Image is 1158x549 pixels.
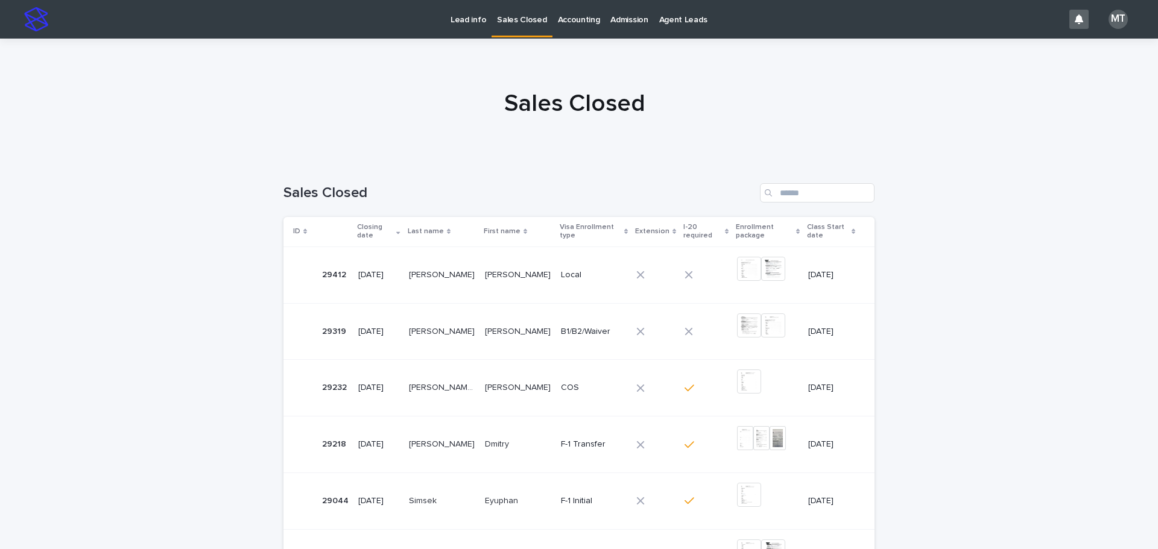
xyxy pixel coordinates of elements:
p: 29412 [322,268,349,280]
p: Class Start date [807,221,849,243]
p: Eyuphan [485,494,520,506]
p: [DATE] [808,327,855,337]
p: [PERSON_NAME] [485,268,553,280]
p: [DATE] [358,439,399,450]
div: MT [1109,10,1128,29]
p: [DATE] [358,327,399,337]
p: 29319 [322,324,349,337]
p: Visa Enrollment type [560,221,621,243]
h1: Sales Closed [279,89,870,118]
p: Fernandes Pereira Paes [409,380,478,393]
p: First name [484,225,520,238]
p: [PERSON_NAME] [409,268,477,280]
p: Local [561,270,627,280]
p: [PERSON_NAME] [485,324,553,337]
p: [DATE] [358,496,399,506]
p: Last name [408,225,444,238]
tr: 2904429044 [DATE]SimsekSimsek EyuphanEyuphan F-1 Initial[DATE] [283,472,875,529]
p: Enrollment package [736,221,793,243]
p: B1/B2/Waiver [561,327,627,337]
input: Search [760,183,875,202]
img: stacker-logo-s-only.png [24,7,48,31]
p: COS [561,383,627,393]
p: [PERSON_NAME] [409,437,477,450]
p: [DATE] [808,383,855,393]
p: ID [293,225,300,238]
p: Dmitry [485,437,511,450]
p: [DATE] [358,383,399,393]
tr: 2931929319 [DATE][PERSON_NAME][PERSON_NAME] [PERSON_NAME][PERSON_NAME] B1/B2/Waiver[DATE] [283,303,875,360]
p: [PERSON_NAME] [409,324,477,337]
p: 29218 [322,437,349,450]
h1: Sales Closed [283,184,755,202]
p: 29044 [322,494,351,506]
p: [DATE] [358,270,399,280]
p: F-1 Transfer [561,439,627,450]
p: F-1 Initial [561,496,627,506]
p: Extension [635,225,669,238]
tr: 2923229232 [DATE][PERSON_NAME] [PERSON_NAME] Paes[PERSON_NAME] [PERSON_NAME] Paes [PERSON_NAME][P... [283,360,875,416]
tr: 2941229412 [DATE][PERSON_NAME][PERSON_NAME] [PERSON_NAME][PERSON_NAME] Local[DATE] [283,246,875,303]
p: [PERSON_NAME] [485,380,553,393]
p: [DATE] [808,270,855,280]
p: Closing date [357,221,393,243]
p: 29232 [322,380,349,393]
p: [DATE] [808,439,855,450]
p: Simsek [409,494,439,506]
p: [DATE] [808,496,855,506]
tr: 2921829218 [DATE][PERSON_NAME][PERSON_NAME] DmitryDmitry F-1 Transfer[DATE] [283,416,875,473]
p: I-20 required [683,221,722,243]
